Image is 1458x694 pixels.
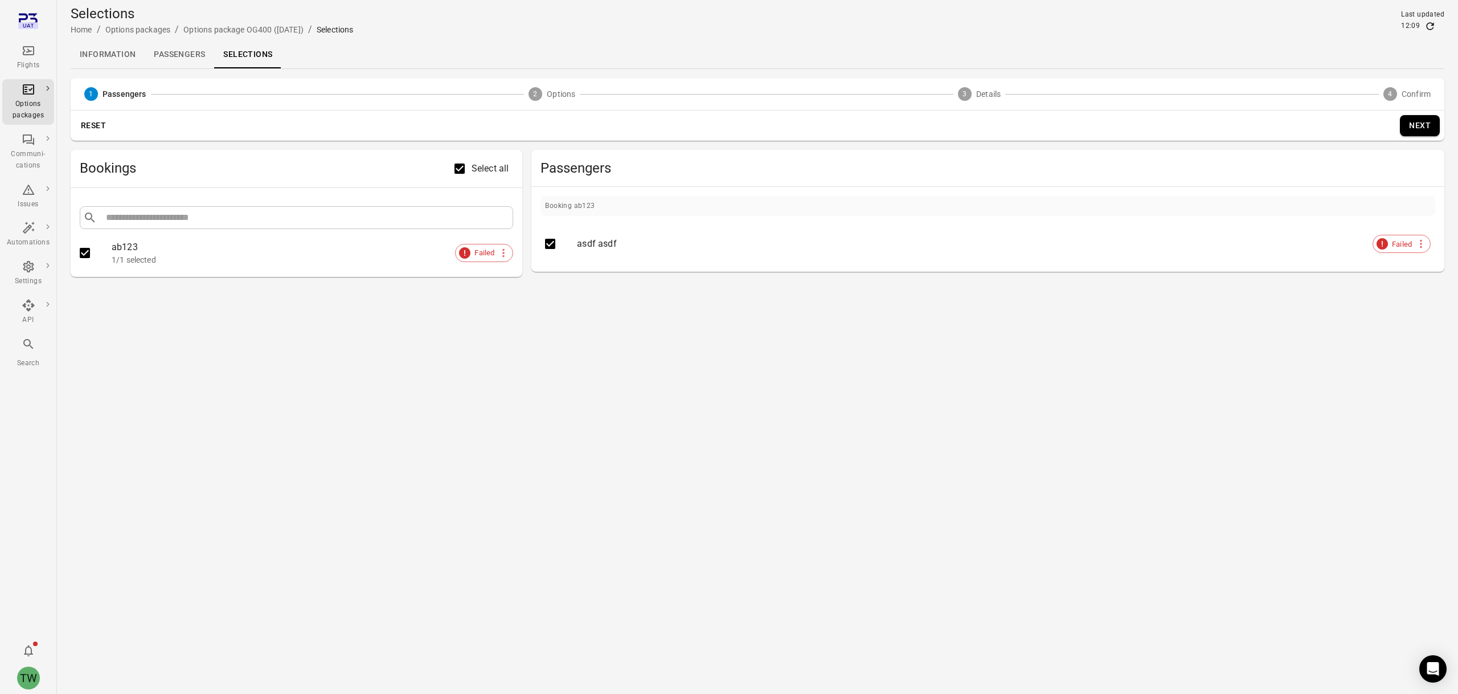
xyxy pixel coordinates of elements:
div: Options packages [7,99,50,121]
li: / [175,23,179,36]
button: Refresh data [1424,21,1436,32]
button: Tony Wang [13,662,44,694]
div: TW [17,667,40,689]
span: Failed [1386,239,1418,250]
a: Settings [2,256,54,291]
div: Selections [317,24,354,35]
h2: Bookings [80,159,454,177]
div: Issues [7,199,50,210]
text: 3 [963,90,967,98]
text: 1 [89,90,93,98]
div: Search [7,358,50,369]
a: Options packages [2,79,54,125]
div: Failed [455,244,513,262]
button: Next [1400,115,1440,136]
div: Automations [7,237,50,248]
span: Passengers [540,159,1435,177]
a: Passengers [145,41,214,68]
a: Options package OG400 ([DATE]) [183,25,304,34]
span: Passengers [103,88,146,100]
a: Options packages [105,25,170,34]
a: Issues [2,179,54,214]
div: asdf asdf [577,237,1403,251]
a: Automations [2,218,54,252]
h1: Selections [71,5,353,23]
text: 4 [1388,90,1392,98]
nav: Breadcrumbs [71,23,353,36]
span: Confirm [1402,88,1431,100]
a: Home [71,25,92,34]
div: Local navigation [71,41,1444,68]
div: ab123 [112,240,513,254]
a: Selections [214,41,281,68]
div: Last updated [1401,9,1444,21]
li: / [97,23,101,36]
a: Information [71,41,145,68]
button: Search [2,334,54,372]
li: / [308,23,312,36]
div: Communi-cations [7,149,50,172]
div: 12:09 [1401,21,1420,32]
div: Open Intercom Messenger [1419,655,1447,683]
button: Notifications [17,639,40,662]
a: API [2,295,54,329]
div: Flights [7,60,50,71]
div: 1/1 selected [112,254,513,266]
span: Options [547,88,575,100]
a: Flights [2,40,54,75]
div: Failed [1373,235,1431,253]
div: API [7,315,50,326]
span: Failed [468,247,501,259]
a: Communi-cations [2,129,54,175]
text: 2 [534,90,538,98]
span: Details [976,88,1001,100]
div: Booking ab123 [545,201,595,212]
button: Reset [75,115,112,136]
div: Settings [7,276,50,287]
span: Select all [472,162,509,175]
